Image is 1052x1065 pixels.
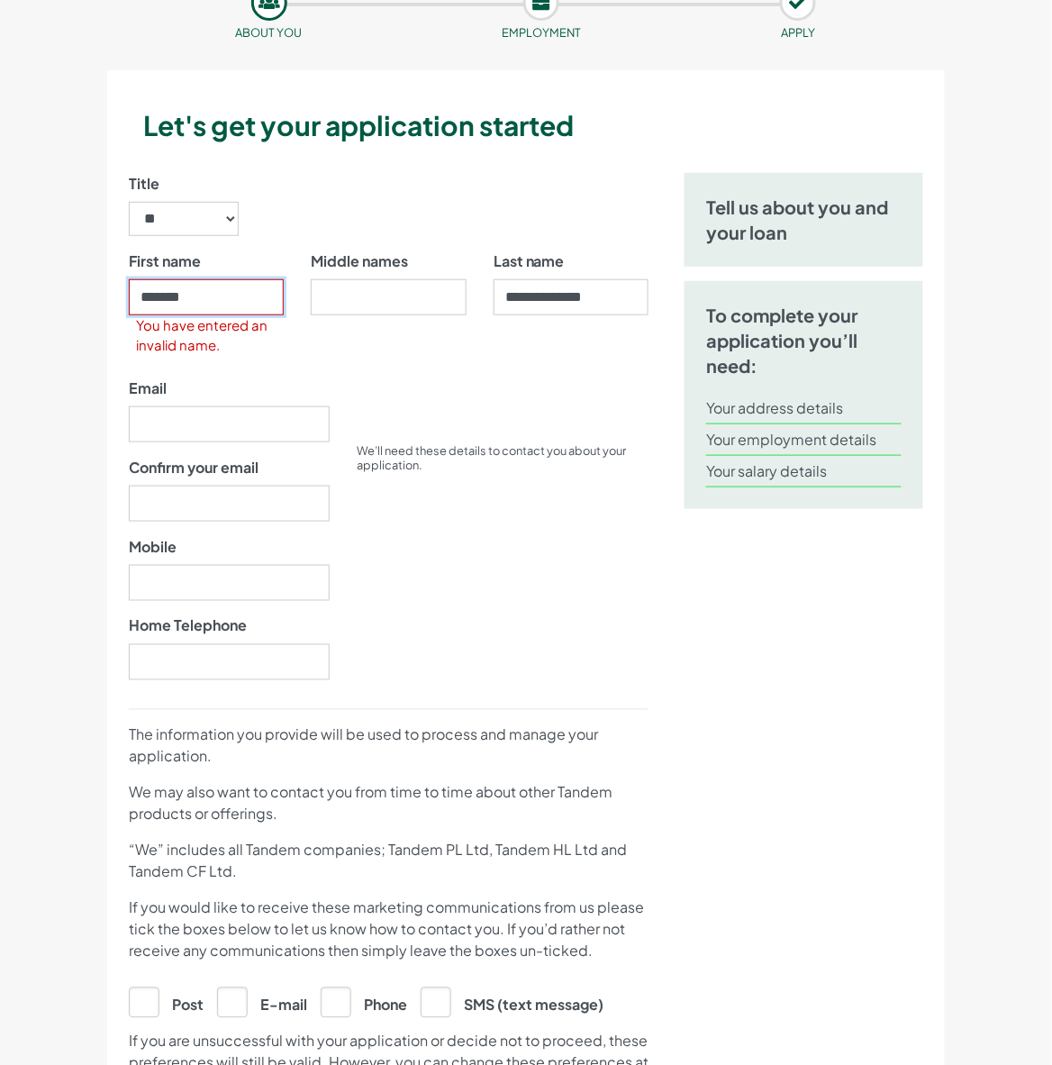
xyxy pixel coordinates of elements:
[706,303,902,378] h5: To complete your application you’ll need:
[129,378,167,399] label: Email
[217,988,307,1016] label: E-mail
[781,25,815,40] small: APPLY
[129,536,177,558] label: Mobile
[143,106,938,144] h3: Let's get your application started
[129,988,204,1016] label: Post
[321,988,407,1016] label: Phone
[129,173,159,195] label: Title
[129,457,258,478] label: Confirm your email
[129,782,648,825] p: We may also want to contact you from time to time about other Tandem products or offerings.
[706,424,902,456] li: Your employment details
[129,250,201,272] label: First name
[129,840,648,883] p: “We” includes all Tandem companies; Tandem PL Ltd, Tandem HL Ltd and Tandem CF Ltd.
[357,443,626,472] small: We’ll need these details to contact you about your application.
[129,897,648,962] p: If you would like to receive these marketing communications from us please tick the boxes below t...
[706,195,902,245] h5: Tell us about you and your loan
[236,25,303,40] small: About you
[706,393,902,424] li: Your address details
[311,250,408,272] label: Middle names
[494,250,565,272] label: Last name
[129,724,648,768] p: The information you provide will be used to process and manage your application.
[129,615,247,637] label: Home Telephone
[706,456,902,487] li: Your salary details
[136,315,284,356] label: You have entered an invalid name.
[502,25,581,40] small: Employment
[421,988,603,1016] label: SMS (text message)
